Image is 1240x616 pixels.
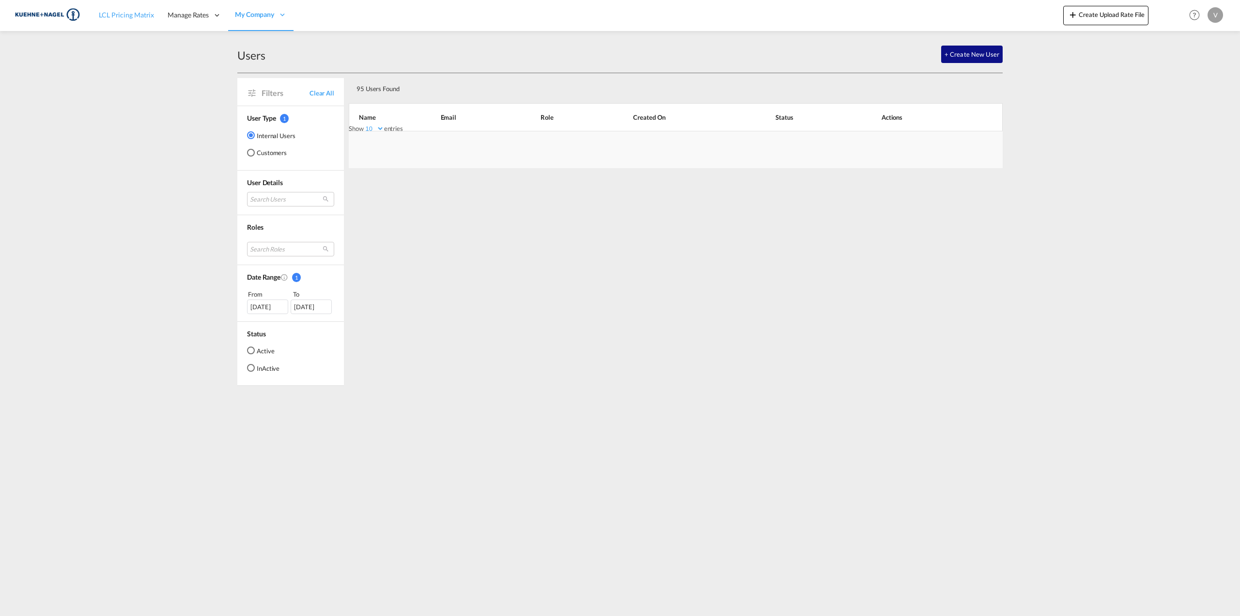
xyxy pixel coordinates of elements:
[291,300,332,314] div: [DATE]
[310,89,334,97] span: Clear All
[280,114,289,123] span: 1
[292,273,301,282] span: 1
[1067,9,1079,20] md-icon: icon-plus 400-fg
[247,300,288,314] div: [DATE]
[292,289,335,299] div: To
[247,130,295,140] md-radio-button: Internal Users
[349,103,417,131] th: Name
[168,10,209,20] span: Manage Rates
[751,103,857,131] th: Status
[417,103,516,131] th: Email
[247,330,265,338] span: Status
[247,223,263,231] span: Roles
[349,124,403,133] label: Show entries
[247,178,283,187] span: User Details
[1208,7,1223,23] div: V
[280,273,288,281] md-icon: Created On
[235,10,274,19] span: My Company
[237,47,265,63] div: Users
[941,46,1003,63] button: + Create New User
[516,103,609,131] th: Role
[1186,7,1203,23] span: Help
[15,4,80,26] img: 36441310f41511efafde313da40ec4a4.png
[1063,6,1148,25] button: icon-plus 400-fgCreate Upload Rate File
[247,148,295,158] md-radio-button: Customers
[1186,7,1208,24] div: Help
[247,289,334,314] span: From To [DATE][DATE]
[99,11,154,19] span: LCL Pricing Matrix
[247,289,290,299] div: From
[609,103,751,131] th: Created On
[353,77,934,97] div: 95 Users Found
[262,88,310,98] span: Filters
[247,273,280,281] span: Date Range
[364,125,384,133] select: Showentries
[247,363,279,373] md-radio-button: InActive
[247,346,279,355] md-radio-button: Active
[247,114,276,122] span: User Type
[857,103,1003,131] th: Actions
